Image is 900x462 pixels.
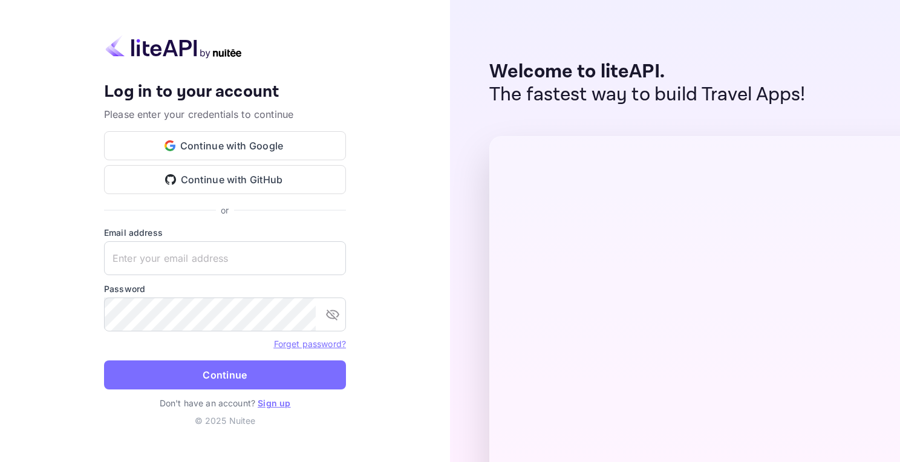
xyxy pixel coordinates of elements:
[104,360,346,389] button: Continue
[104,282,346,295] label: Password
[104,131,346,160] button: Continue with Google
[274,339,346,349] a: Forget password?
[258,398,290,408] a: Sign up
[104,165,346,194] button: Continue with GitHub
[489,60,806,83] p: Welcome to liteAPI.
[489,83,806,106] p: The fastest way to build Travel Apps!
[104,226,346,239] label: Email address
[104,35,243,59] img: liteapi
[104,241,346,275] input: Enter your email address
[274,337,346,350] a: Forget password?
[104,397,346,409] p: Don't have an account?
[104,82,346,103] h4: Log in to your account
[221,204,229,216] p: or
[104,414,346,427] p: © 2025 Nuitee
[321,302,345,327] button: toggle password visibility
[104,107,346,122] p: Please enter your credentials to continue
